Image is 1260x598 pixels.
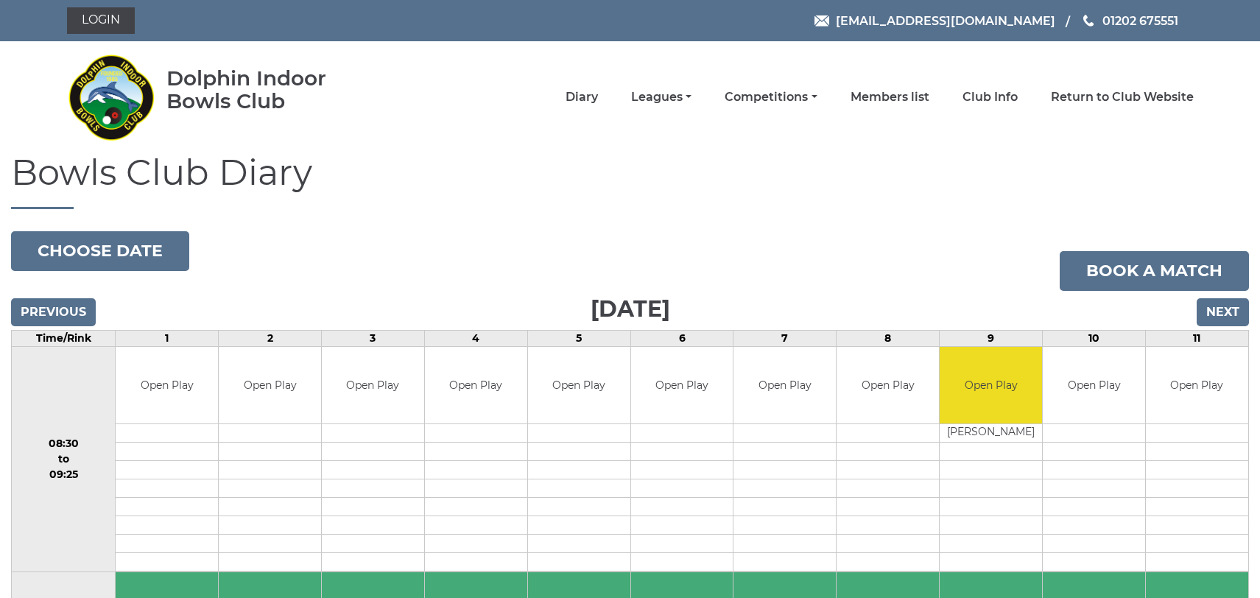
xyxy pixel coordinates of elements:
[1081,12,1178,30] a: Phone us 01202 675551
[424,330,527,346] td: 4
[733,330,837,346] td: 7
[836,13,1055,27] span: [EMAIL_ADDRESS][DOMAIN_NAME]
[851,89,929,105] a: Members list
[116,347,218,424] td: Open Play
[814,15,829,27] img: Email
[814,12,1055,30] a: Email [EMAIL_ADDRESS][DOMAIN_NAME]
[940,347,1042,424] td: Open Play
[12,346,116,572] td: 08:30 to 09:25
[321,330,424,346] td: 3
[566,89,598,105] a: Diary
[425,347,527,424] td: Open Play
[1197,298,1249,326] input: Next
[837,330,940,346] td: 8
[528,347,630,424] td: Open Play
[733,347,836,424] td: Open Play
[940,424,1042,443] td: [PERSON_NAME]
[1043,347,1145,424] td: Open Play
[11,153,1249,209] h1: Bowls Club Diary
[116,330,219,346] td: 1
[631,89,691,105] a: Leagues
[12,330,116,346] td: Time/Rink
[1043,330,1146,346] td: 10
[1083,15,1094,27] img: Phone us
[11,298,96,326] input: Previous
[1060,251,1249,291] a: Book a match
[11,231,189,271] button: Choose date
[837,347,939,424] td: Open Play
[67,7,135,34] a: Login
[1145,330,1248,346] td: 11
[1102,13,1178,27] span: 01202 675551
[940,330,1043,346] td: 9
[1051,89,1194,105] a: Return to Club Website
[219,330,322,346] td: 2
[219,347,321,424] td: Open Play
[962,89,1018,105] a: Club Info
[1146,347,1248,424] td: Open Play
[322,347,424,424] td: Open Play
[631,347,733,424] td: Open Play
[166,67,373,113] div: Dolphin Indoor Bowls Club
[630,330,733,346] td: 6
[527,330,630,346] td: 5
[725,89,817,105] a: Competitions
[67,46,155,149] img: Dolphin Indoor Bowls Club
